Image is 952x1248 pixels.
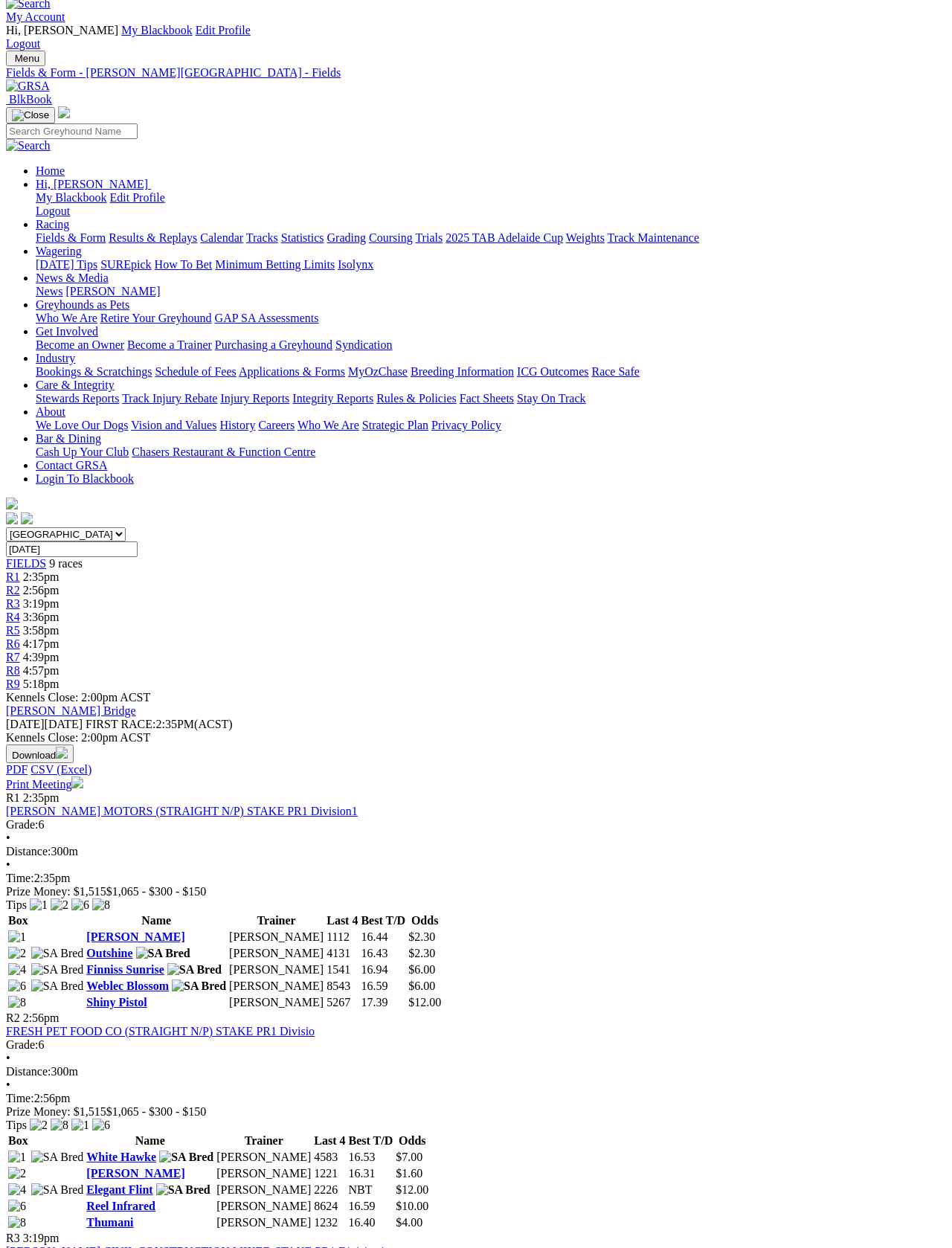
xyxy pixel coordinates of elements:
[6,845,946,858] div: 300m
[313,1199,346,1214] td: 8624
[31,980,84,993] img: SA Bred
[127,338,212,351] a: Become a Trainer
[216,1150,312,1165] td: [PERSON_NAME]
[396,1216,422,1229] span: $4.00
[360,946,406,961] td: 16.43
[6,80,50,93] img: GRSA
[6,624,20,637] a: R5
[6,718,83,730] span: [DATE]
[6,678,20,690] span: R9
[6,1092,946,1105] div: 2:56pm
[6,1078,10,1091] span: •
[36,245,82,257] a: Wagering
[100,258,151,271] a: SUREpick
[348,1166,394,1181] td: 16.31
[106,885,207,898] span: $1,065 - $300 - $150
[36,338,946,352] div: Get Involved
[6,66,946,80] a: Fields & Form - [PERSON_NAME][GEOGRAPHIC_DATA] - Fields
[292,392,373,405] a: Integrity Reports
[30,763,91,776] a: CSV (Excel)
[6,858,10,871] span: •
[36,392,946,405] div: Care & Integrity
[36,258,97,271] a: [DATE] Tips
[86,718,155,730] span: FIRST RACE:
[408,963,435,976] span: $6.00
[132,446,315,458] a: Chasers Restaurant & Function Centre
[6,885,946,898] div: Prize Money: $1,515
[36,285,946,298] div: News & Media
[86,996,147,1009] a: Shiny Pistol
[6,1105,946,1119] div: Prize Money: $1,515
[216,1166,312,1181] td: [PERSON_NAME]
[6,139,51,152] img: Search
[92,898,110,912] img: 8
[172,980,226,993] img: SA Bred
[6,805,358,817] a: [PERSON_NAME] MOTORS (STRAIGHT N/P) STAKE PR1 Division1
[216,1215,312,1230] td: [PERSON_NAME]
[348,1150,394,1165] td: 16.53
[608,231,699,244] a: Track Maintenance
[36,218,69,231] a: Racing
[167,963,222,977] img: SA Bred
[36,178,148,190] span: Hi, [PERSON_NAME]
[8,980,26,993] img: 6
[36,164,65,177] a: Home
[6,818,946,832] div: 6
[360,930,406,945] td: 16.44
[6,664,20,677] a: R8
[6,718,45,730] span: [DATE]
[23,1011,59,1024] span: 2:56pm
[6,818,39,831] span: Grade:
[36,379,115,391] a: Care & Integrity
[446,231,563,244] a: 2025 TAB Adelaide Cup
[239,365,345,378] a: Applications & Forms
[6,872,946,885] div: 2:35pm
[6,845,51,858] span: Distance:
[36,285,62,297] a: News
[348,365,408,378] a: MyOzChase
[8,996,26,1009] img: 8
[6,584,20,596] span: R2
[121,24,193,36] a: My Blackbook
[23,678,59,690] span: 5:18pm
[215,338,332,351] a: Purchasing a Greyhound
[71,1119,89,1132] img: 1
[86,947,132,959] a: Outshine
[36,419,946,432] div: About
[6,512,18,524] img: facebook.svg
[36,419,128,431] a: We Love Our Dogs
[6,1038,946,1052] div: 6
[15,53,39,64] span: Menu
[6,1025,315,1038] a: FRESH PET FOOD CO (STRAIGHT N/P) STAKE PR1 Divisio
[326,979,358,994] td: 8543
[6,611,20,623] a: R4
[71,898,89,912] img: 6
[220,392,289,405] a: Injury Reports
[21,512,33,524] img: twitter.svg
[100,312,212,324] a: Retire Your Greyhound
[228,995,324,1010] td: [PERSON_NAME]
[36,231,106,244] a: Fields & Form
[313,1166,346,1181] td: 1221
[335,338,392,351] a: Syndication
[6,651,20,663] a: R7
[8,1134,28,1147] span: Box
[6,898,27,911] span: Tips
[23,624,59,637] span: 3:58pm
[23,611,59,623] span: 3:36pm
[6,1232,20,1244] span: R3
[348,1133,394,1148] th: Best T/D
[56,747,68,759] img: download.svg
[411,365,514,378] a: Breeding Information
[6,557,46,570] span: FIELDS
[36,191,946,218] div: Hi, [PERSON_NAME]
[348,1199,394,1214] td: 16.59
[6,763,946,776] div: Download
[408,980,435,992] span: $6.00
[6,637,20,650] a: R6
[415,231,443,244] a: Trials
[86,930,184,943] a: [PERSON_NAME]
